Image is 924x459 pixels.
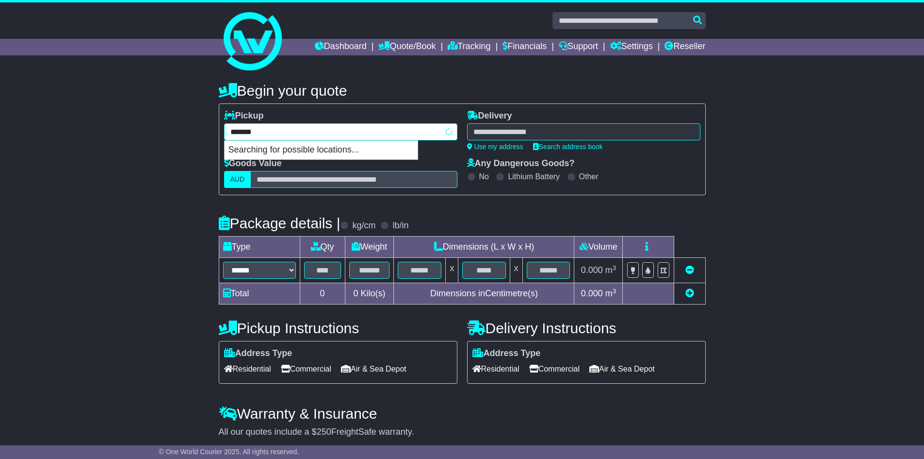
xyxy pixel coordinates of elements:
span: 0 [353,289,358,298]
h4: Package details | [219,215,340,231]
span: 0.000 [581,289,603,298]
h4: Pickup Instructions [219,320,457,336]
label: Any Dangerous Goods? [467,158,575,169]
a: Tracking [448,39,490,55]
label: Address Type [224,348,292,359]
span: Air & Sea Depot [589,361,655,376]
td: x [510,258,522,283]
td: x [446,258,458,283]
h4: Begin your quote [219,83,706,99]
span: © One World Courier 2025. All rights reserved. [159,448,299,456]
label: Delivery [467,111,512,121]
td: Weight [345,237,394,258]
label: Address Type [472,348,541,359]
td: Volume [574,237,623,258]
span: Residential [224,361,271,376]
span: 0.000 [581,265,603,275]
label: Lithium Battery [508,172,560,181]
td: Total [219,283,300,305]
a: Financials [503,39,547,55]
label: Pickup [224,111,264,121]
span: m [605,265,616,275]
label: Goods Value [224,158,282,169]
td: Dimensions (L x W x H) [394,237,574,258]
a: Support [559,39,598,55]
sup: 3 [613,288,616,295]
p: Searching for possible locations... [225,141,418,159]
a: Dashboard [315,39,367,55]
a: Settings [610,39,653,55]
span: Air & Sea Depot [341,361,406,376]
label: No [479,172,489,181]
a: Reseller [665,39,705,55]
a: Use my address [467,143,523,151]
span: Residential [472,361,519,376]
label: kg/cm [352,221,375,231]
label: lb/in [392,221,408,231]
span: Commercial [529,361,580,376]
a: Quote/Book [378,39,436,55]
td: Kilo(s) [345,283,394,305]
sup: 3 [613,264,616,272]
td: Dimensions in Centimetre(s) [394,283,574,305]
div: All our quotes include a $ FreightSafe warranty. [219,427,706,438]
td: Qty [300,237,345,258]
label: Other [579,172,599,181]
span: 250 [317,427,331,437]
a: Remove this item [685,265,694,275]
a: Add new item [685,289,694,298]
typeahead: Please provide city [224,123,457,140]
td: 0 [300,283,345,305]
td: Type [219,237,300,258]
h4: Delivery Instructions [467,320,706,336]
label: AUD [224,171,251,188]
a: Search address book [533,143,603,151]
span: Commercial [281,361,331,376]
span: m [605,289,616,298]
h4: Warranty & Insurance [219,406,706,422]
